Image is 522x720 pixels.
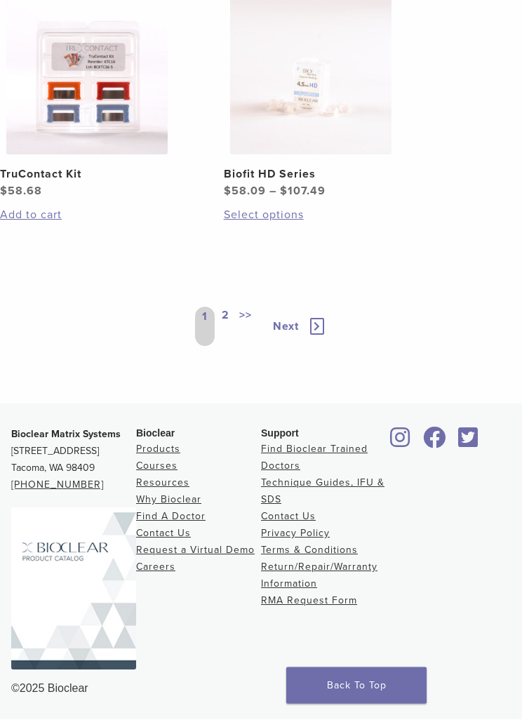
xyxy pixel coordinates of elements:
[286,667,427,704] a: Back To Top
[136,545,255,556] a: Request a Virtual Demo
[261,545,358,556] a: Terms & Conditions
[386,436,415,450] a: Bioclear
[269,185,276,199] span: –
[136,528,191,540] a: Contact Us
[261,511,316,523] a: Contact Us
[136,561,175,573] a: Careers
[261,444,368,472] a: Find Bioclear Trained Doctors
[136,477,189,489] a: Resources
[224,185,266,199] bdi: 58.09
[261,528,330,540] a: Privacy Policy
[224,166,398,183] h2: Biofit HD Series
[136,511,206,523] a: Find A Doctor
[224,207,398,224] a: Select options for “Biofit HD Series”
[236,307,255,347] a: >>
[219,307,232,347] a: 2
[261,477,384,506] a: Technique Guides, IFU & SDS
[136,494,201,506] a: Why Bioclear
[11,681,511,698] div: ©2025 Bioclear
[453,436,483,450] a: Bioclear
[11,427,136,494] p: [STREET_ADDRESS] Tacoma, WA 98409
[224,185,232,199] span: $
[11,479,104,491] a: [PHONE_NUMBER]
[195,307,215,347] a: 1
[280,185,288,199] span: $
[261,595,357,607] a: RMA Request Form
[418,436,450,450] a: Bioclear
[136,460,178,472] a: Courses
[261,561,377,590] a: Return/Repair/Warranty Information
[280,185,326,199] bdi: 107.49
[261,428,299,439] span: Support
[11,429,121,441] strong: Bioclear Matrix Systems
[136,444,180,455] a: Products
[273,320,299,334] span: Next
[136,428,175,439] span: Bioclear
[11,508,136,670] img: Bioclear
